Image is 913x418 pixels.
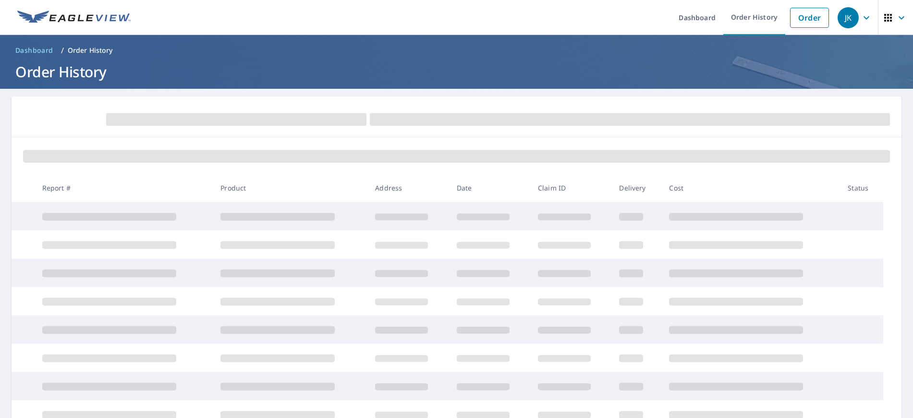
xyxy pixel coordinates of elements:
[449,174,530,202] th: Date
[12,62,901,82] h1: Order History
[840,174,883,202] th: Status
[12,43,901,58] nav: breadcrumb
[35,174,213,202] th: Report #
[17,11,131,25] img: EV Logo
[530,174,611,202] th: Claim ID
[790,8,829,28] a: Order
[61,45,64,56] li: /
[661,174,840,202] th: Cost
[611,174,661,202] th: Delivery
[68,46,113,55] p: Order History
[838,7,859,28] div: JK
[15,46,53,55] span: Dashboard
[12,43,57,58] a: Dashboard
[213,174,367,202] th: Product
[367,174,449,202] th: Address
